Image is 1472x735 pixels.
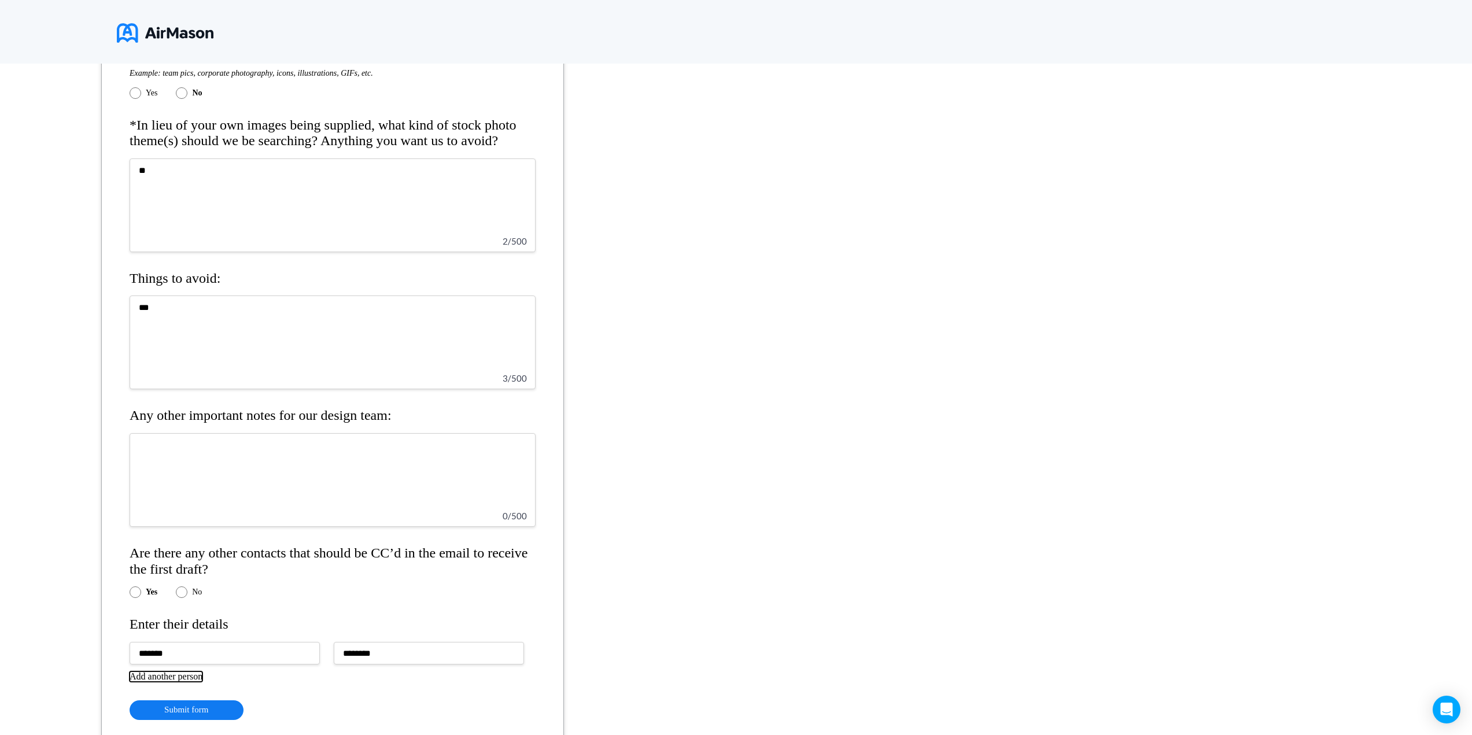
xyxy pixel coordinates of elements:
[503,373,527,383] span: 3 / 500
[503,511,527,521] span: 0 / 500
[117,19,213,47] img: logo
[130,271,536,287] h4: Things to avoid:
[192,88,202,98] label: No
[146,88,157,98] label: Yes
[130,408,536,424] h4: Any other important notes for our design team:
[130,700,244,719] button: Submit form
[130,545,536,577] h4: Are there any other contacts that should be CC’d in the email to receive the first draft?
[130,68,536,78] h5: Example: team pics, corporate photography, icons, illustrations, GIFs, etc.
[130,117,536,149] h4: *In lieu of your own images being supplied, what kind of stock photo theme(s) should we be search...
[1433,696,1460,723] div: Open Intercom Messenger
[146,588,157,597] label: Yes
[130,671,202,682] button: Add another person
[130,616,536,633] h4: Enter their details
[192,588,202,597] label: No
[503,236,527,246] span: 2 / 500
